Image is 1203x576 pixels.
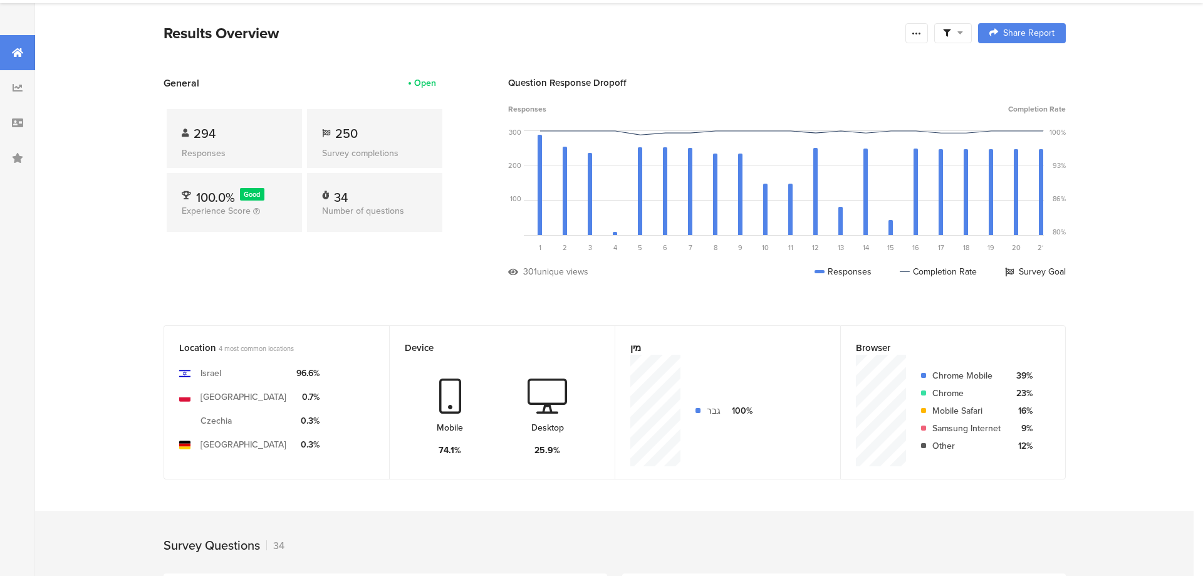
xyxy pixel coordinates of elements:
span: 15 [887,243,894,253]
div: Chrome [932,387,1001,400]
span: 13 [838,243,844,253]
div: 12% [1011,439,1033,453]
div: 34 [334,188,348,201]
div: Completion Rate [900,265,977,278]
div: Survey Goal [1005,265,1066,278]
span: Experience Score [182,204,251,217]
div: [GEOGRAPHIC_DATA] [200,390,286,404]
div: Other [932,439,1001,453]
div: unique views [537,265,588,278]
span: Completion Rate [1008,103,1066,115]
div: Survey Questions [164,536,260,555]
div: גבר [707,404,721,417]
span: Number of questions [322,204,404,217]
div: 100% [1049,127,1066,137]
span: General [164,76,199,90]
div: 0.7% [296,390,320,404]
div: 86% [1053,194,1066,204]
div: Open [414,76,436,90]
div: Czechia [200,414,232,427]
div: מין [630,341,805,355]
span: 4 most common locations [219,343,294,353]
div: Browser [856,341,1029,355]
span: 21 [1038,243,1044,253]
span: 16 [912,243,919,253]
div: 301 [523,265,537,278]
span: 14 [863,243,869,253]
span: 10 [762,243,769,253]
div: 16% [1011,404,1033,417]
div: [GEOGRAPHIC_DATA] [200,438,286,451]
span: 3 [588,243,592,253]
span: 100.0% [196,188,235,207]
div: 100% [731,404,753,417]
span: 250 [335,124,358,143]
span: 8 [714,243,717,253]
div: Results Overview [164,22,899,45]
div: 80% [1053,227,1066,237]
div: 74.1% [439,444,461,457]
div: 96.6% [296,367,320,380]
div: Samsung Internet [932,422,1001,435]
div: Mobile [437,421,463,434]
span: 12 [812,243,819,253]
div: Question Response Dropoff [508,76,1066,90]
div: 25.9% [534,444,560,457]
span: 2 [563,243,567,253]
div: 100 [510,194,521,204]
span: Responses [508,103,546,115]
span: 20 [1012,243,1021,253]
div: 300 [509,127,521,137]
span: Good [244,189,260,199]
div: 93% [1053,160,1066,170]
div: Device [405,341,579,355]
span: 17 [938,243,944,253]
span: 1 [539,243,541,253]
div: 200 [508,160,521,170]
div: Responses [815,265,872,278]
span: 5 [638,243,642,253]
div: 9% [1011,422,1033,435]
div: 39% [1011,369,1033,382]
div: Israel [200,367,221,380]
span: 11 [788,243,793,253]
div: 23% [1011,387,1033,400]
span: 18 [963,243,969,253]
span: Share Report [1003,29,1055,38]
div: Location [179,341,353,355]
div: 0.3% [296,414,320,427]
span: 294 [194,124,216,143]
div: Mobile Safari [932,404,1001,417]
div: Survey completions [322,147,427,160]
span: 7 [689,243,692,253]
div: Responses [182,147,287,160]
div: Desktop [531,421,564,434]
div: 0.3% [296,438,320,451]
div: Chrome Mobile [932,369,1001,382]
div: 34 [266,538,284,553]
span: 9 [738,243,742,253]
span: 6 [663,243,667,253]
span: 4 [613,243,617,253]
span: 19 [987,243,994,253]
